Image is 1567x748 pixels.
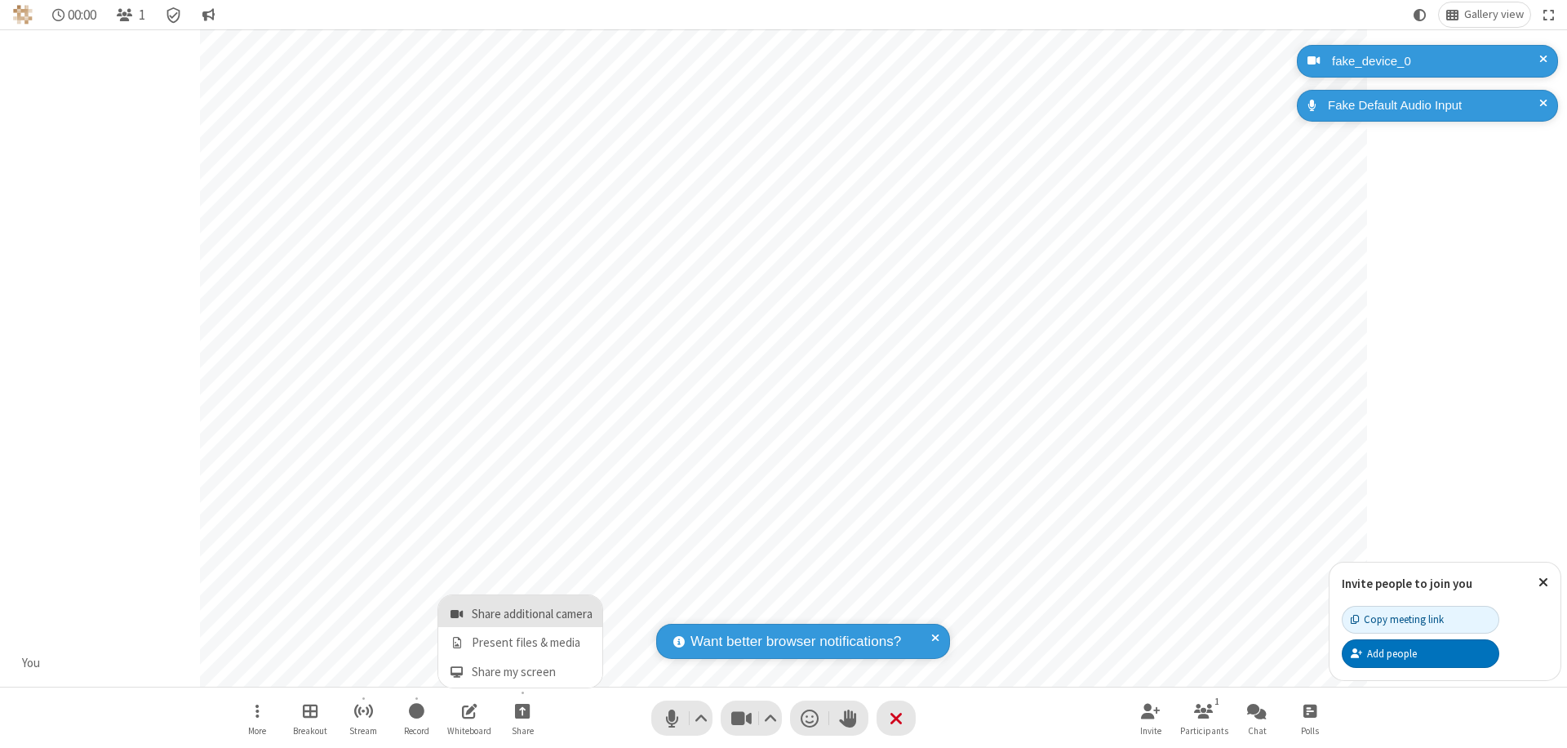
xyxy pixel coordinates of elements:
[1126,695,1175,741] button: Invite participants (⌘+Shift+I)
[1210,694,1224,709] div: 1
[293,726,327,736] span: Breakout
[46,2,104,27] div: Timer
[1526,563,1560,603] button: Close popover
[349,726,377,736] span: Stream
[1248,726,1267,736] span: Chat
[1140,726,1161,736] span: Invite
[472,608,593,621] span: Share additional camera
[512,726,534,736] span: Share
[109,2,152,27] button: Open participant list
[438,656,602,688] button: Share my screen
[158,2,189,27] div: Meeting details Encryption enabled
[248,726,266,736] span: More
[339,695,388,741] button: Start streaming
[690,631,901,652] span: Want better browser notifications?
[498,695,547,741] button: Open menu
[651,701,712,736] button: Mute (⌘+Shift+A)
[1301,726,1319,736] span: Polls
[1342,606,1499,634] button: Copy meeting link
[447,726,491,736] span: Whiteboard
[690,701,712,736] button: Audio settings
[1326,52,1546,71] div: fake_device_0
[1351,612,1444,627] div: Copy meeting link
[1179,695,1228,741] button: Open participant list
[760,701,782,736] button: Video setting
[438,627,602,656] button: Present files & media
[13,5,33,24] img: QA Selenium DO NOT DELETE OR CHANGE
[445,695,494,741] button: Open shared whiteboard
[139,7,145,23] span: 1
[195,2,221,27] button: Conversation
[1439,2,1530,27] button: Change layout
[1285,695,1334,741] button: Open poll
[1464,8,1524,21] span: Gallery view
[472,666,593,679] span: Share my screen
[16,654,47,673] div: You
[472,636,593,650] span: Present files & media
[1322,96,1546,115] div: Fake Default Audio Input
[1180,726,1228,736] span: Participants
[790,701,829,736] button: Send a reaction
[438,595,602,627] button: Share additional camera
[829,701,868,736] button: Raise hand
[286,695,335,741] button: Manage Breakout Rooms
[877,701,916,736] button: End or leave meeting
[1537,2,1561,27] button: Fullscreen
[1232,695,1281,741] button: Open chat
[68,7,96,23] span: 00:00
[1342,576,1472,591] label: Invite people to join you
[1407,2,1433,27] button: Using system theme
[1342,639,1499,667] button: Add people
[233,695,282,741] button: Open menu
[392,695,441,741] button: Start recording
[721,701,782,736] button: Stop video (⌘+Shift+V)
[404,726,429,736] span: Record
